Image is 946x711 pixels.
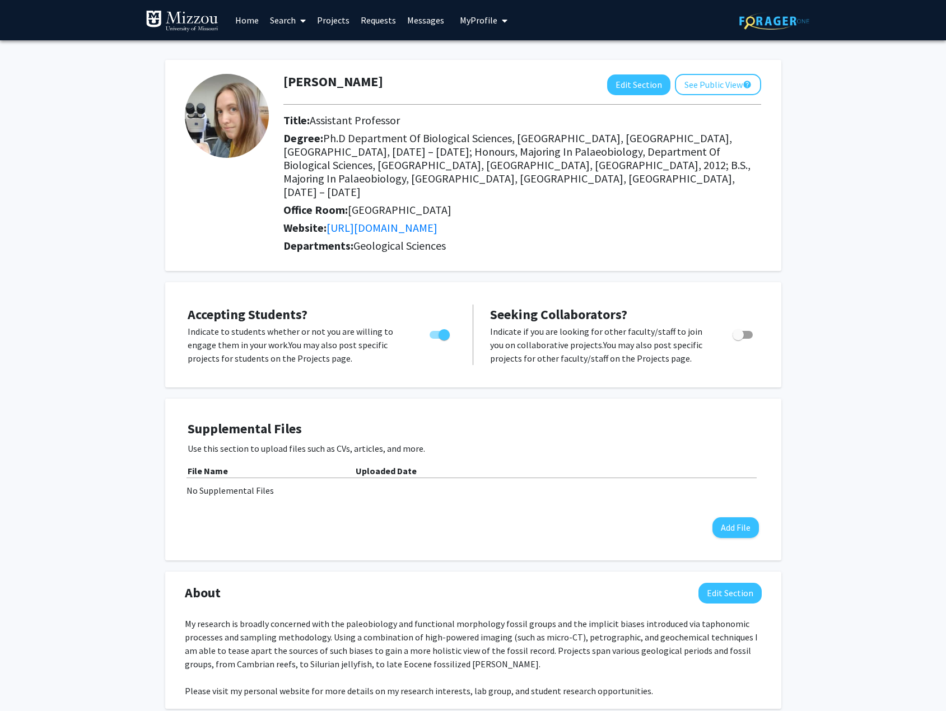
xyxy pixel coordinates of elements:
[460,15,497,26] span: My Profile
[675,74,761,95] button: See Public View
[698,583,762,604] button: Edit About
[8,661,48,703] iframe: Chat
[188,465,228,476] b: File Name
[275,239,770,252] h2: Departments:
[743,78,752,91] mat-icon: help
[146,10,218,32] img: University of Missouri Logo
[425,325,456,342] div: Toggle
[283,132,761,199] h2: Degree:
[188,306,307,323] span: Accepting Students?
[327,221,437,235] a: Opens in a new tab
[185,617,762,698] div: My research is broadly concerned with the paleobiology and functional morphology fossil groups an...
[283,114,761,127] h2: Title:
[490,325,711,365] p: Indicate if you are looking for other faculty/staff to join you on collaborative projects. You ma...
[185,74,269,158] img: Profile Picture
[188,421,759,437] h4: Supplemental Files
[490,306,627,323] span: Seeking Collaborators?
[188,442,759,455] p: Use this section to upload files such as CVs, articles, and more.
[355,1,402,40] a: Requests
[356,465,417,476] b: Uploaded Date
[739,12,809,30] img: ForagerOne Logo
[283,221,761,235] h2: Website:
[402,1,450,40] a: Messages
[283,131,751,199] span: Ph.D Department Of Biological Sciences, [GEOGRAPHIC_DATA], [GEOGRAPHIC_DATA], [GEOGRAPHIC_DATA], ...
[728,325,759,342] div: Toggle
[353,238,446,252] span: Geological Sciences
[185,583,221,603] span: About
[230,1,264,40] a: Home
[187,484,760,497] div: No Supplemental Files
[712,517,759,538] button: Add File
[310,113,400,127] span: Assistant Professor
[283,203,761,217] h2: Office Room:
[264,1,311,40] a: Search
[311,1,355,40] a: Projects
[607,74,670,95] button: Edit Section
[188,325,408,365] p: Indicate to students whether or not you are willing to engage them in your work. You may also pos...
[348,203,451,217] span: [GEOGRAPHIC_DATA]
[283,74,383,90] h1: [PERSON_NAME]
